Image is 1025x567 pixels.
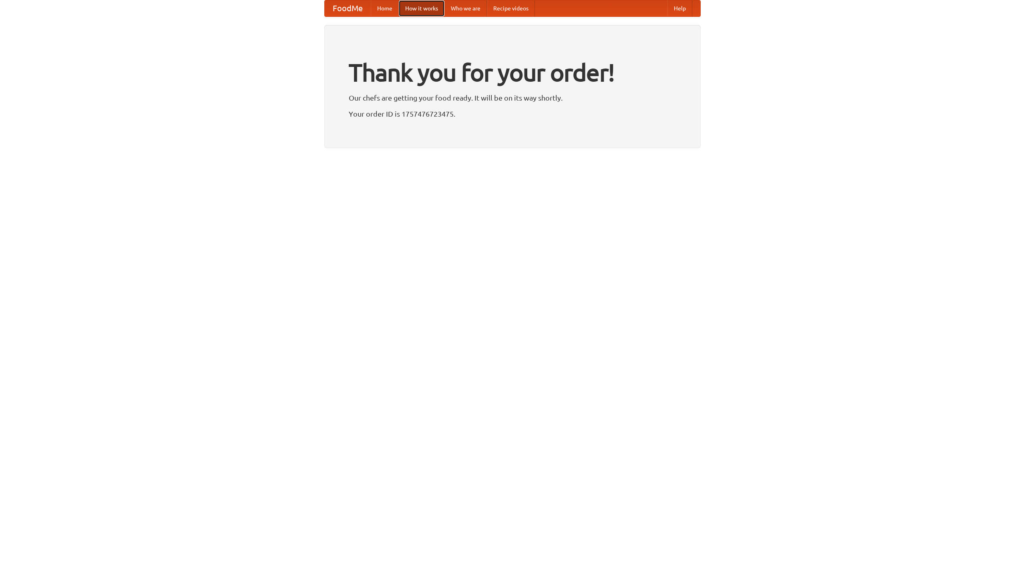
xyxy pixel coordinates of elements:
[399,0,444,16] a: How it works
[444,0,487,16] a: Who we are
[667,0,692,16] a: Help
[487,0,535,16] a: Recipe videos
[349,108,676,120] p: Your order ID is 1757476723475.
[325,0,371,16] a: FoodMe
[371,0,399,16] a: Home
[349,92,676,104] p: Our chefs are getting your food ready. It will be on its way shortly.
[349,53,676,92] h1: Thank you for your order!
